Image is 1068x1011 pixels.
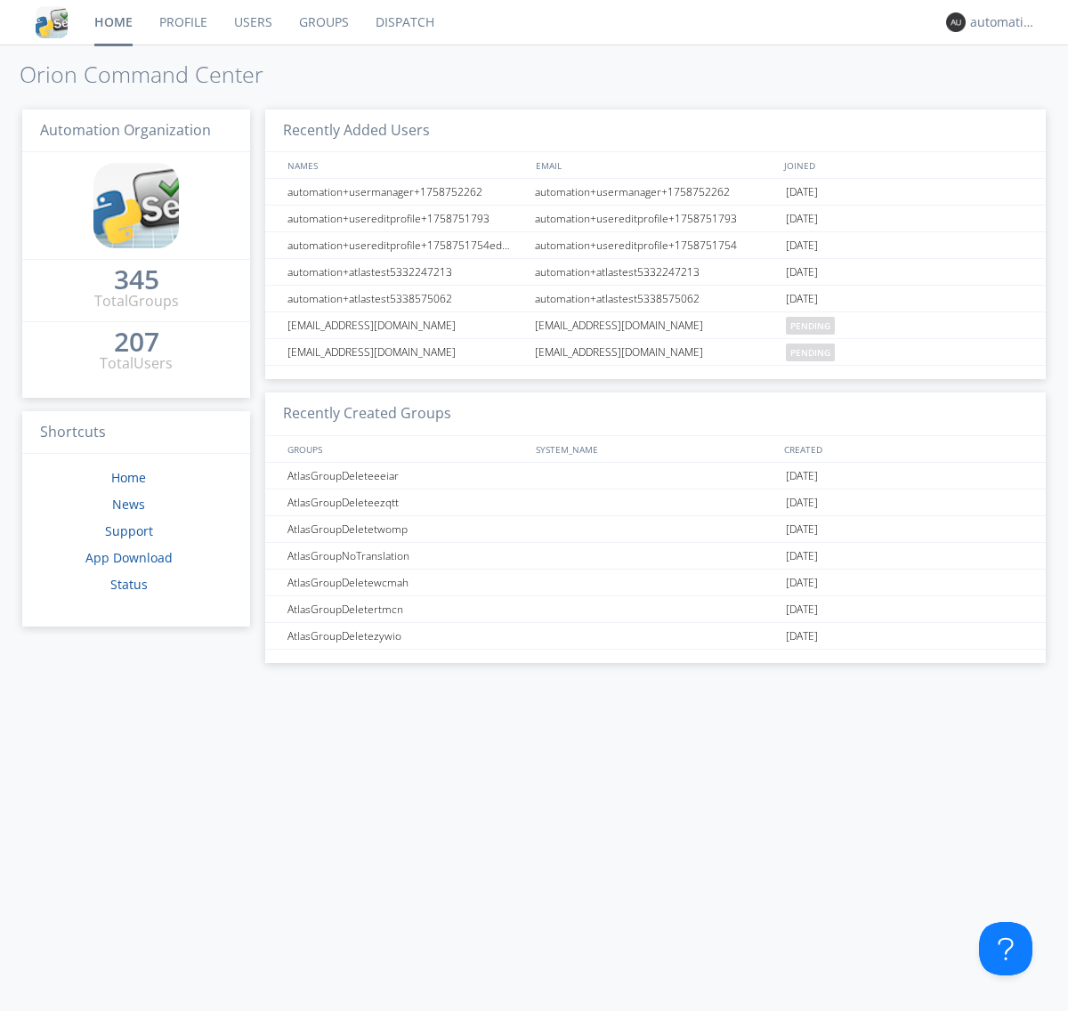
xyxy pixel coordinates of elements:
[265,339,1046,366] a: [EMAIL_ADDRESS][DOMAIN_NAME][EMAIL_ADDRESS][DOMAIN_NAME]pending
[283,339,530,365] div: [EMAIL_ADDRESS][DOMAIN_NAME]
[111,469,146,486] a: Home
[283,286,530,311] div: automation+atlastest5338575062
[786,570,818,596] span: [DATE]
[265,259,1046,286] a: automation+atlastest5332247213automation+atlastest5332247213[DATE]
[283,179,530,205] div: automation+usermanager+1758752262
[283,152,527,178] div: NAMES
[283,463,530,489] div: AtlasGroupDeleteeeiar
[283,623,530,649] div: AtlasGroupDeletezywio
[265,489,1046,516] a: AtlasGroupDeleteezqtt[DATE]
[265,543,1046,570] a: AtlasGroupNoTranslation[DATE]
[265,286,1046,312] a: automation+atlastest5338575062automation+atlastest5338575062[DATE]
[40,120,211,140] span: Automation Organization
[780,152,1029,178] div: JOINED
[283,206,530,231] div: automation+usereditprofile+1758751793
[265,570,1046,596] a: AtlasGroupDeletewcmah[DATE]
[114,333,159,353] a: 207
[100,353,173,374] div: Total Users
[114,271,159,288] div: 345
[283,232,530,258] div: automation+usereditprofile+1758751754editedautomation+usereditprofile+1758751754
[786,489,818,516] span: [DATE]
[530,206,781,231] div: automation+usereditprofile+1758751793
[979,922,1032,975] iframe: Toggle Customer Support
[283,543,530,569] div: AtlasGroupNoTranslation
[114,271,159,291] a: 345
[265,206,1046,232] a: automation+usereditprofile+1758751793automation+usereditprofile+1758751793[DATE]
[970,13,1037,31] div: automation+atlas0035
[531,436,780,462] div: SYSTEM_NAME
[780,436,1029,462] div: CREATED
[93,163,179,248] img: cddb5a64eb264b2086981ab96f4c1ba7
[110,576,148,593] a: Status
[786,206,818,232] span: [DATE]
[531,152,780,178] div: EMAIL
[786,463,818,489] span: [DATE]
[786,543,818,570] span: [DATE]
[786,516,818,543] span: [DATE]
[786,623,818,650] span: [DATE]
[36,6,68,38] img: cddb5a64eb264b2086981ab96f4c1ba7
[85,549,173,566] a: App Download
[530,312,781,338] div: [EMAIL_ADDRESS][DOMAIN_NAME]
[786,179,818,206] span: [DATE]
[530,339,781,365] div: [EMAIL_ADDRESS][DOMAIN_NAME]
[786,286,818,312] span: [DATE]
[786,596,818,623] span: [DATE]
[105,522,153,539] a: Support
[265,232,1046,259] a: automation+usereditprofile+1758751754editedautomation+usereditprofile+1758751754automation+usered...
[265,109,1046,153] h3: Recently Added Users
[530,259,781,285] div: automation+atlastest5332247213
[265,463,1046,489] a: AtlasGroupDeleteeeiar[DATE]
[22,411,250,455] h3: Shortcuts
[283,436,527,462] div: GROUPS
[265,623,1046,650] a: AtlasGroupDeletezywio[DATE]
[94,291,179,311] div: Total Groups
[283,516,530,542] div: AtlasGroupDeletetwomp
[530,179,781,205] div: automation+usermanager+1758752262
[786,344,835,361] span: pending
[265,596,1046,623] a: AtlasGroupDeletertmcn[DATE]
[112,496,145,513] a: News
[265,312,1046,339] a: [EMAIL_ADDRESS][DOMAIN_NAME][EMAIL_ADDRESS][DOMAIN_NAME]pending
[283,596,530,622] div: AtlasGroupDeletertmcn
[283,312,530,338] div: [EMAIL_ADDRESS][DOMAIN_NAME]
[530,232,781,258] div: automation+usereditprofile+1758751754
[283,570,530,595] div: AtlasGroupDeletewcmah
[530,286,781,311] div: automation+atlastest5338575062
[786,317,835,335] span: pending
[114,333,159,351] div: 207
[265,392,1046,436] h3: Recently Created Groups
[265,516,1046,543] a: AtlasGroupDeletetwomp[DATE]
[946,12,966,32] img: 373638.png
[265,179,1046,206] a: automation+usermanager+1758752262automation+usermanager+1758752262[DATE]
[283,489,530,515] div: AtlasGroupDeleteezqtt
[786,232,818,259] span: [DATE]
[786,259,818,286] span: [DATE]
[283,259,530,285] div: automation+atlastest5332247213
